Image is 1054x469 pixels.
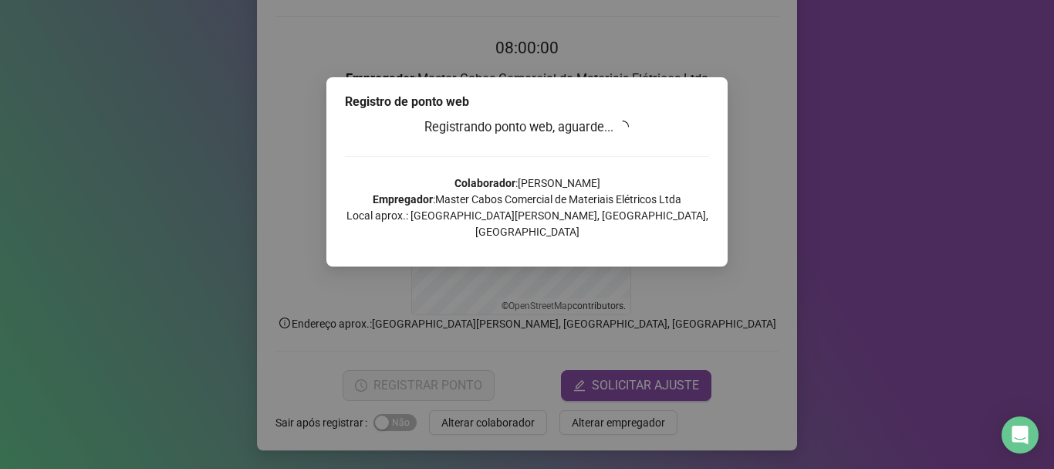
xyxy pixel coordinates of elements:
[345,175,709,240] p: : [PERSON_NAME] : Master Cabos Comercial de Materiais Elétricos Ltda Local aprox.: [GEOGRAPHIC_DA...
[454,177,515,189] strong: Colaborador
[1002,416,1039,454] div: Open Intercom Messenger
[345,117,709,138] h3: Registrando ponto web, aguarde...
[617,120,630,134] span: loading
[345,93,709,111] div: Registro de ponto web
[373,193,433,206] strong: Empregador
